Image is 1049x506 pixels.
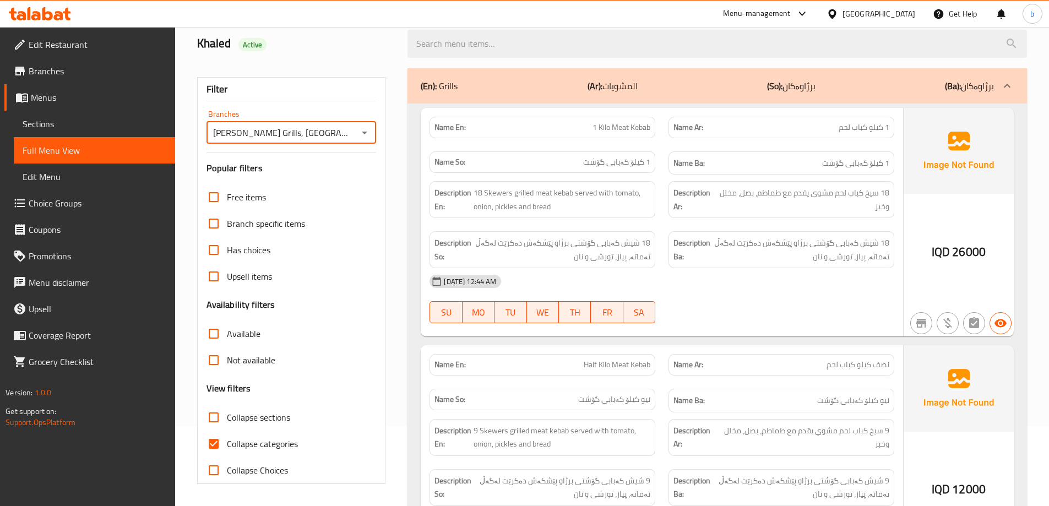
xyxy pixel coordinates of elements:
[14,111,175,137] a: Sections
[723,7,791,20] div: Menu-management
[4,216,175,243] a: Coupons
[673,236,710,263] strong: Description Ba:
[14,137,175,164] a: Full Menu View
[583,156,650,168] span: 1 کیلۆ کەبابی گۆشت
[34,385,51,400] span: 1.0.0
[4,349,175,375] a: Grocery Checklist
[904,345,1014,431] img: Ae5nvW7+0k+MAAAAAElFTkSuQmCC
[6,415,75,429] a: Support.OpsPlatform
[952,241,986,263] span: 26000
[206,162,377,175] h3: Popular filters
[434,186,471,213] strong: Description En:
[434,304,458,320] span: SU
[434,122,466,133] strong: Name En:
[673,186,717,213] strong: Description Ar:
[932,478,950,500] span: IQD
[23,117,166,130] span: Sections
[531,304,555,320] span: WE
[29,197,166,210] span: Choice Groups
[197,35,395,52] h2: Khaled
[4,84,175,111] a: Menus
[434,474,471,501] strong: Description So:
[227,353,275,367] span: Not available
[494,301,526,323] button: TU
[206,382,251,395] h3: View filters
[29,64,166,78] span: Branches
[945,78,961,94] b: (Ba):
[434,424,471,451] strong: Description En:
[474,236,650,263] span: 18 شیش کەبابی گۆشتی برژاو پێشکەش دەکرێت لەگەڵ تەماتە، پیاز، تورشی و نان
[595,304,618,320] span: FR
[628,304,651,320] span: SA
[952,478,986,500] span: 12000
[839,122,889,133] span: 1 كيلو كباب لحم
[593,122,650,133] span: 1 Kilo Meat Kebab
[227,217,305,230] span: Branch specific items
[563,304,586,320] span: TH
[588,79,638,93] p: المشويات
[29,302,166,315] span: Upsell
[227,327,260,340] span: Available
[4,322,175,349] a: Coverage Report
[227,411,290,424] span: Collapse sections
[713,474,889,501] span: 9 شیش کەبابی گۆشتی برژاو پێشکەش دەکرێت لەگەڵ تەماتە، پیاز، تورشی و نان
[407,30,1027,58] input: search
[31,91,166,104] span: Menus
[4,58,175,84] a: Branches
[227,270,272,283] span: Upsell items
[559,301,591,323] button: TH
[904,108,1014,194] img: Ae5nvW7+0k+MAAAAAElFTkSuQmCC
[29,223,166,236] span: Coupons
[227,191,266,204] span: Free items
[474,186,650,213] span: 18 Skewers grilled meat kebab served with tomato, onion, pickles and bread
[673,359,703,371] strong: Name Ar:
[767,78,782,94] b: (So):
[910,312,932,334] button: Not branch specific item
[817,394,889,407] span: نیو کیلۆ کەبابی گۆشت
[719,186,889,213] span: 18 سيخ كباب لحم مشوي يقدم مع طماطم، بصل، مخلل وخبز
[434,156,465,168] strong: Name So:
[4,269,175,296] a: Menu disclaimer
[29,355,166,368] span: Grocery Checklist
[467,304,490,320] span: MO
[23,170,166,183] span: Edit Menu
[206,78,377,101] div: Filter
[945,79,994,93] p: برژاوەکان
[29,276,166,289] span: Menu disclaimer
[227,464,288,477] span: Collapse Choices
[673,394,705,407] strong: Name Ba:
[937,312,959,334] button: Purchased item
[6,404,56,418] span: Get support on:
[434,359,466,371] strong: Name En:
[227,437,298,450] span: Collapse categories
[584,359,650,371] span: Half Kilo Meat Kebab
[474,424,650,451] span: 9 Skewers grilled meat kebab served with tomato, onion, pickles and bread
[463,301,494,323] button: MO
[720,424,889,451] span: 9 سيخ كباب لحم مشوي يقدم مع طماطم، بصل، مخلل وخبز
[673,474,710,501] strong: Description Ba:
[14,164,175,190] a: Edit Menu
[227,243,270,257] span: Has choices
[4,31,175,58] a: Edit Restaurant
[29,249,166,263] span: Promotions
[713,236,889,263] span: 18 شیش کەبابی گۆشتی برژاو پێشکەش دەکرێت لەگەڵ تەماتە، پیاز، تورشی و نان
[6,385,32,400] span: Version:
[578,394,650,405] span: نیو کیلۆ کەبابی گۆشت
[963,312,985,334] button: Not has choices
[591,301,623,323] button: FR
[29,329,166,342] span: Coverage Report
[206,298,275,311] h3: Availability filters
[4,296,175,322] a: Upsell
[434,236,471,263] strong: Description So:
[4,190,175,216] a: Choice Groups
[238,38,267,51] div: Active
[29,38,166,51] span: Edit Restaurant
[623,301,655,323] button: SA
[439,276,501,287] span: [DATE] 12:44 AM
[843,8,915,20] div: [GEOGRAPHIC_DATA]
[499,304,522,320] span: TU
[421,79,458,93] p: Grills
[421,78,437,94] b: (En):
[430,301,462,323] button: SU
[673,122,703,133] strong: Name Ar:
